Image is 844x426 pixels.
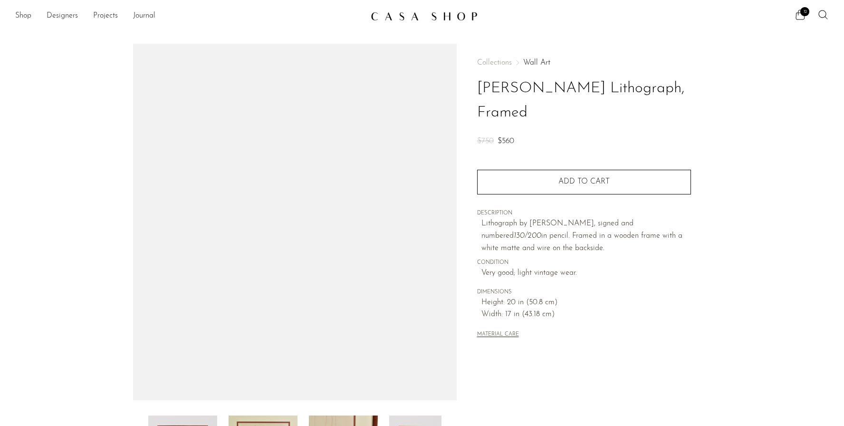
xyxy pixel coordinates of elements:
[93,10,118,22] a: Projects
[523,59,550,67] a: Wall Art
[15,8,363,24] ul: NEW HEADER MENU
[477,77,691,125] h1: [PERSON_NAME] Lithograph, Framed
[800,7,809,16] span: 12
[477,59,512,67] span: Collections
[133,10,155,22] a: Journal
[477,259,691,267] span: CONDITION
[481,267,691,280] span: Very good; light vintage wear.
[481,218,691,254] p: Lithograph by [PERSON_NAME], signed and numbered in pencil. Framed in a wooden frame with a white...
[558,178,610,185] span: Add to cart
[15,8,363,24] nav: Desktop navigation
[498,137,514,145] span: $560
[47,10,78,22] a: Designers
[514,232,541,240] em: 130/200
[477,170,691,194] button: Add to cart
[481,297,691,309] span: Height: 20 in (50.8 cm)
[477,209,691,218] span: DESCRIPTION
[477,137,494,145] span: $750
[15,10,31,22] a: Shop
[481,309,691,321] span: Width: 17 in (43.18 cm)
[477,331,519,339] button: MATERIAL CARE
[477,59,691,67] nav: Breadcrumbs
[477,288,691,297] span: DIMENSIONS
